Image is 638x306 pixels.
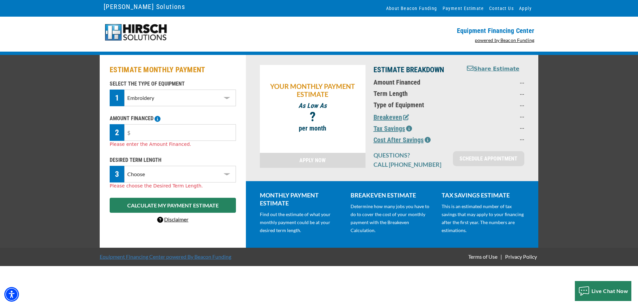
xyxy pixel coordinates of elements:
[323,27,534,35] p: Equipment Financing Center
[466,124,524,132] p: --
[104,23,168,42] img: logo
[351,202,433,234] p: Determine how many jobs you have to do to cover the cost of your monthly payment with the Breakev...
[104,1,185,12] a: [PERSON_NAME] Solutions
[110,198,236,213] button: CALCULATE MY PAYMENT ESTIMATE
[110,182,236,189] div: Please choose the Desired Term Length.
[467,65,519,73] button: Share Estimate
[466,101,524,109] p: --
[263,113,362,121] p: ?
[351,191,433,199] p: BREAKEVEN ESTIMATE
[263,124,362,132] p: per month
[373,124,412,134] button: Tax Savings
[260,191,343,207] p: MONTHLY PAYMENT ESTIMATE
[373,65,458,75] p: ESTIMATE BREAKDOWN
[110,80,236,88] p: SELECT THE TYPE OF EQUIPMENT
[263,102,362,110] p: As Low As
[373,101,458,109] p: Type of Equipment
[263,82,362,98] p: YOUR MONTHLY PAYMENT ESTIMATE
[466,78,524,86] p: --
[575,281,632,301] button: Live Chat Now
[100,248,231,265] a: Equipment Financing Center powered By Beacon Funding - open in a new tab
[260,210,343,234] p: Find out the estimate of what your monthly payment could be at your desired term length.
[504,253,538,260] a: Privacy Policy - open in a new tab
[466,112,524,120] p: --
[110,115,236,123] p: AMOUNT FINANCED
[373,90,458,98] p: Term Length
[373,151,445,159] p: QUESTIONS?
[591,288,628,294] span: Live Chat Now
[466,90,524,98] p: --
[260,153,366,168] a: APPLY NOW
[453,151,524,166] a: SCHEDULE APPOINTMENT
[110,65,236,75] h2: ESTIMATE MONTHLY PAYMENT
[373,160,445,168] p: CALL [PHONE_NUMBER]
[4,287,19,302] div: Accessibility Menu
[466,135,524,143] p: --
[157,216,188,222] a: Disclaimer
[442,202,524,234] p: This is an estimated number of tax savings that may apply to your financing after the first year....
[373,78,458,86] p: Amount Financed
[373,112,409,122] button: Breakeven
[500,253,502,260] span: |
[110,141,236,148] div: Please enter the Amount Financed.
[442,191,524,199] p: TAX SAVINGS ESTIMATE
[110,90,124,106] div: 1
[373,135,431,145] button: Cost After Savings
[475,37,535,43] a: powered by Beacon Funding - open in a new tab
[124,124,236,141] input: $
[467,253,499,260] a: Terms of Use - open in a new tab
[110,166,124,182] div: 3
[110,156,236,164] p: DESIRED TERM LENGTH
[110,124,124,141] div: 2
